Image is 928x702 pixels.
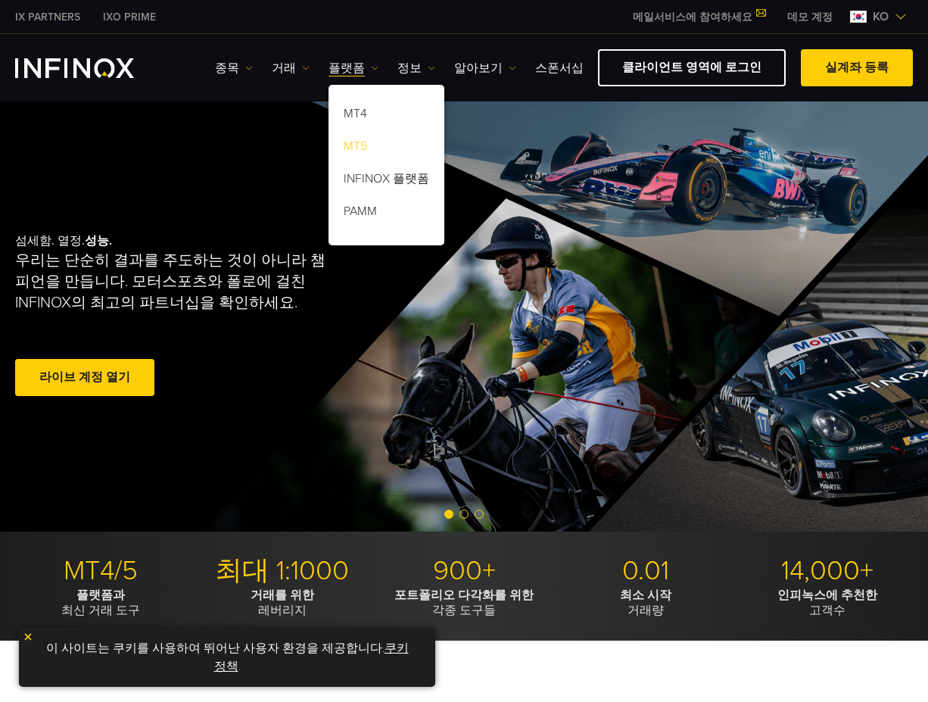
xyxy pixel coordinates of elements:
a: MT4 [329,100,444,133]
img: yellow close icon [23,632,33,642]
strong: 포트폴리오 다각화를 위한 [394,588,534,603]
span: Go to slide 2 [459,510,469,519]
p: MT4/5 [15,554,185,588]
a: 스폰서십 [535,59,584,77]
div: 섬세함. 열정. [15,209,419,424]
p: 0.01 [561,554,731,588]
p: 900+ [378,554,549,588]
a: MT5 [329,133,444,165]
p: 레버리지 [197,588,367,618]
a: 정보 [397,59,435,77]
a: 라이브 계정 열기 [15,359,154,396]
a: 거래 [272,59,310,77]
span: Go to slide 3 [475,510,484,519]
strong: 최소 시작 [620,588,671,603]
a: INFINOX MENU [776,9,844,25]
a: 실계좌 등록 [801,49,913,86]
a: INFINOX 플랫폼 [329,165,444,198]
strong: 인피녹스에 추천한 [777,588,877,603]
a: 플랫폼 [329,59,378,77]
a: 메일서비스에 참여하세요 [621,11,776,23]
p: 거래량 [561,588,731,618]
p: 이 사이트는 쿠키를 사용하여 뛰어난 사용자 환경을 제공합니다. . [26,635,428,679]
span: ko [867,8,895,26]
a: 클라이언트 영역에 로그인 [598,49,786,86]
p: 최신 거래 도구 [15,588,185,618]
span: Go to slide 1 [444,510,453,519]
p: 14,000+ [743,554,913,588]
strong: 플랫폼과 [76,588,125,603]
p: 우리는 단순히 결과를 주도하는 것이 아니라 챔피언을 만듭니다. 모터스포츠와 폴로에 걸친 INFINOX의 최고의 파트너십을 확인하세요. [15,250,338,314]
a: 알아보기 [454,59,516,77]
a: INFINOX Logo [15,58,170,78]
a: 종목 [215,59,253,77]
a: INFINOX [92,9,167,25]
a: PAMM [329,198,444,230]
p: 고객수 [743,588,913,618]
strong: 거래를 위한 [251,588,314,603]
p: 각종 도구들 [378,588,549,618]
a: INFINOX [4,9,92,25]
strong: 성능. [85,233,112,248]
p: 최대 1:1000 [197,554,367,588]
